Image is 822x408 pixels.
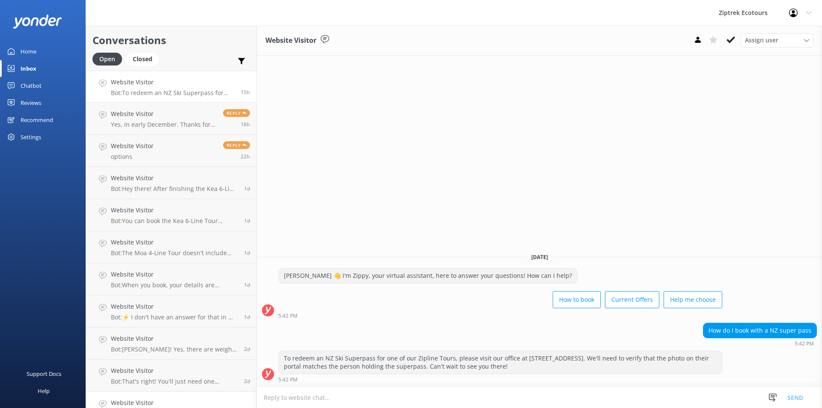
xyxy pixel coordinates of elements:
a: Website VisitorBot:You can book the Kea 6-Line Tour online, where you can check live availability... [86,199,256,231]
p: Bot: [PERSON_NAME]! Yes, there are weight restrictions. We have a strict maximum weight limit of ... [111,345,238,353]
div: Closed [126,53,159,66]
div: [PERSON_NAME] 👋 I'm Zippy, your virtual assistant, here to answer your questions! How can I help? [279,268,577,283]
p: Bot: The Moa 4-Line Tour doesn't include the steepest tree to tree drop. The ziplines start low a... [111,249,238,257]
button: Current Offers [605,291,659,308]
h4: Website Visitor [111,302,238,311]
div: Support Docs [27,365,61,382]
span: Aug 21 2025 08:34pm (UTC +12:00) Pacific/Auckland [244,378,250,385]
a: Website VisitorBot:When you book, your details are recorded in our system. If you haven't receive... [86,263,256,295]
span: Assign user [745,36,778,45]
a: Website VisitoroptionsReply22h [86,135,256,167]
h4: Website Visitor [111,173,238,183]
p: Yes, in early December. Thanks for your help - I've sent an email now. [111,121,217,128]
div: Settings [21,128,41,146]
span: Reply [223,109,250,117]
h3: Website Visitor [265,35,316,46]
div: Help [38,382,50,399]
span: Aug 23 2025 02:45pm (UTC +12:00) Pacific/Auckland [241,121,250,128]
span: Aug 22 2025 08:03am (UTC +12:00) Pacific/Auckland [244,345,250,353]
a: Website VisitorBot:Hey there! After finishing the Kea 6-Line Tour, you'll end up in town, not whe... [86,167,256,199]
h4: Website Visitor [111,205,238,215]
img: yonder-white-logo.png [13,15,62,29]
span: Aug 23 2025 04:35am (UTC +12:00) Pacific/Auckland [244,217,250,224]
strong: 5:42 PM [278,377,298,382]
h4: Website Visitor [111,109,217,119]
h4: Website Visitor [111,77,234,87]
div: Recommend [21,111,53,128]
p: Bot: When you book, your details are recorded in our system. If you haven't received a confirmati... [111,281,238,289]
strong: 5:42 PM [795,341,814,346]
p: Bot: That's right! You'll just need one gondola ticket per person. Since the Moa 4-Line Tour star... [111,378,238,385]
div: Assign User [741,33,813,47]
div: Aug 23 2025 05:42pm (UTC +12:00) Pacific/Auckland [278,376,722,382]
span: Aug 23 2025 07:55am (UTC +12:00) Pacific/Auckland [244,185,250,192]
p: Bot: To redeem an NZ Ski Superpass for one of our Zipline Tours, please visit our office at [STRE... [111,89,234,97]
a: Closed [126,54,163,63]
strong: 5:42 PM [278,313,298,319]
div: Open [92,53,122,66]
span: Aug 22 2025 09:41pm (UTC +12:00) Pacific/Auckland [244,281,250,289]
div: Inbox [21,60,36,77]
span: Aug 23 2025 01:25am (UTC +12:00) Pacific/Auckland [244,249,250,256]
h4: Website Visitor [111,141,154,151]
a: Website VisitorBot:⚡ I don't have an answer for that in my knowledge base. Please try and rephras... [86,295,256,328]
p: options [111,153,154,161]
div: Home [21,43,36,60]
div: Reviews [21,94,41,111]
span: [DATE] [526,253,553,261]
h4: Website Visitor [111,398,238,408]
div: How do I book with a NZ super pass [703,323,816,338]
div: Aug 23 2025 05:42pm (UTC +12:00) Pacific/Auckland [703,340,817,346]
h4: Website Visitor [111,270,238,279]
h4: Website Visitor [111,334,238,343]
div: Chatbot [21,77,42,94]
a: Website VisitorBot:[PERSON_NAME]! Yes, there are weight restrictions. We have a strict maximum we... [86,328,256,360]
p: Bot: ⚡ I don't have an answer for that in my knowledge base. Please try and rephrase your questio... [111,313,238,321]
a: Website VisitorBot:To redeem an NZ Ski Superpass for one of our Zipline Tours, please visit our o... [86,71,256,103]
a: Open [92,54,126,63]
a: Website VisitorBot:The Moa 4-Line Tour doesn't include the steepest tree to tree drop. The ziplin... [86,231,256,263]
span: Reply [223,141,250,149]
h4: Website Visitor [111,366,238,375]
p: Bot: Hey there! After finishing the Kea 6-Line Tour, you'll end up in town, not where you started... [111,185,238,193]
h4: Website Visitor [111,238,238,247]
h2: Conversations [92,32,250,48]
a: Website VisitorBot:That's right! You'll just need one gondola ticket per person. Since the Moa 4-... [86,360,256,392]
span: Aug 23 2025 05:42pm (UTC +12:00) Pacific/Auckland [241,89,250,96]
span: Aug 22 2025 09:43am (UTC +12:00) Pacific/Auckland [244,313,250,321]
span: Aug 23 2025 11:16am (UTC +12:00) Pacific/Auckland [241,153,250,160]
div: To redeem an NZ Ski Superpass for one of our Zipline Tours, please visit our office at [STREET_AD... [279,351,722,374]
button: How to book [553,291,601,308]
a: Website VisitorYes, in early December. Thanks for your help - I've sent an email now.Reply18h [86,103,256,135]
p: Bot: You can book the Kea 6-Line Tour online, where you can check live availability for your grou... [111,217,238,225]
button: Help me choose [664,291,722,308]
div: Aug 23 2025 05:42pm (UTC +12:00) Pacific/Auckland [278,313,722,319]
